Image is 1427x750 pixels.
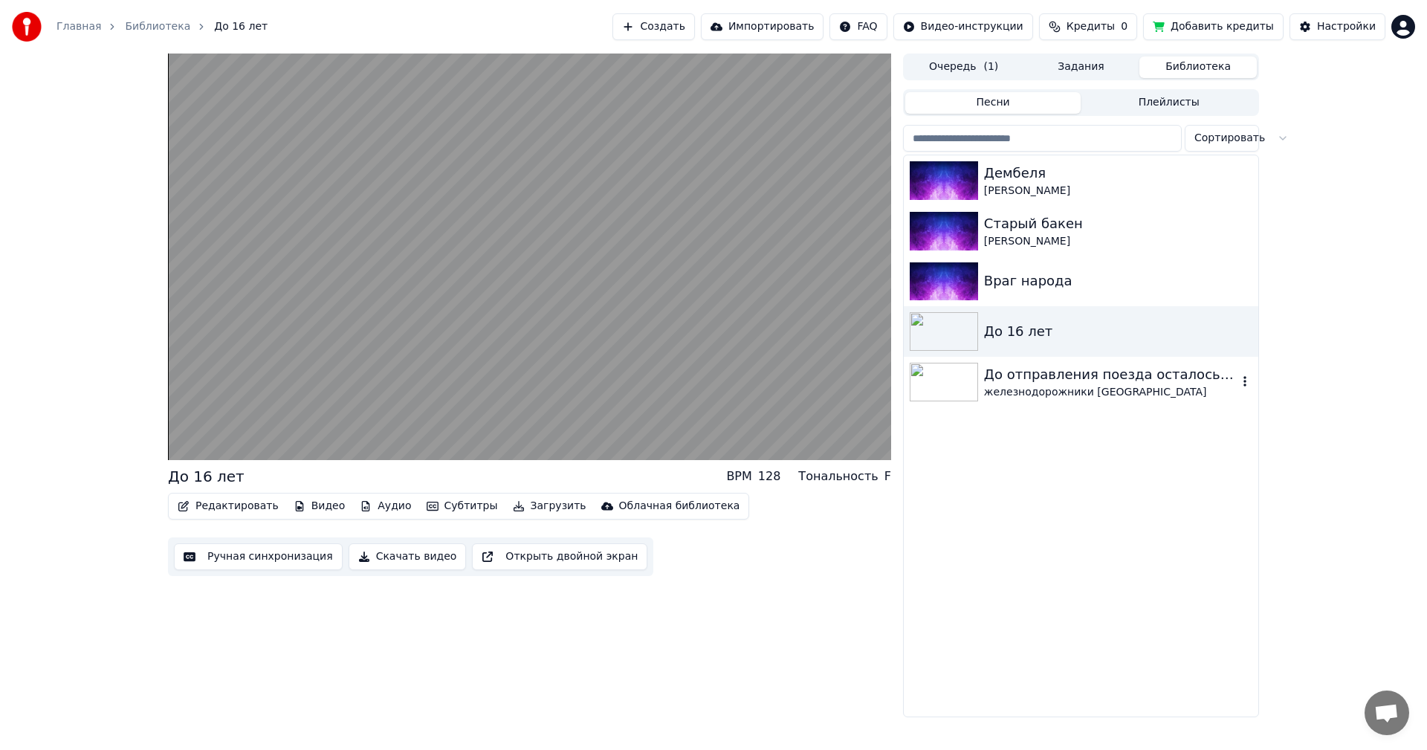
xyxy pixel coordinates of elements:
div: железнодорожники [GEOGRAPHIC_DATA] [984,385,1237,400]
button: Аудио [354,496,417,517]
button: Задания [1023,56,1140,78]
button: Кредиты0 [1039,13,1137,40]
div: BPM [726,468,751,485]
div: Тональность [798,468,878,485]
button: Скачать видео [349,543,467,570]
a: Библиотека [125,19,190,34]
button: Настройки [1290,13,1385,40]
nav: breadcrumb [56,19,268,34]
button: Плейлисты [1081,92,1257,114]
span: До 16 лет [214,19,268,34]
div: До 16 лет [168,466,245,487]
div: [PERSON_NAME] [984,184,1252,198]
button: Песни [905,92,1081,114]
button: Открыть двойной экран [472,543,647,570]
button: Создать [612,13,694,40]
div: 128 [758,468,781,485]
span: Кредиты [1067,19,1115,34]
div: Открытый чат [1365,691,1409,735]
button: Видео-инструкции [893,13,1033,40]
div: F [884,468,891,485]
div: Дембеля [984,163,1252,184]
div: До отправления поезда осталось пять минут [984,364,1237,385]
button: Очередь [905,56,1023,78]
div: Настройки [1317,19,1376,34]
button: Библиотека [1139,56,1257,78]
button: Видео [288,496,352,517]
a: Главная [56,19,101,34]
span: 0 [1121,19,1127,34]
div: До 16 лет [984,321,1252,342]
div: Облачная библиотека [619,499,740,514]
button: FAQ [829,13,887,40]
div: Старый бакен [984,213,1252,234]
span: ( 1 ) [983,59,998,74]
button: Редактировать [172,496,285,517]
button: Загрузить [507,496,592,517]
button: Импортировать [701,13,824,40]
button: Добавить кредиты [1143,13,1284,40]
img: youka [12,12,42,42]
button: Ручная синхронизация [174,543,343,570]
button: Субтитры [421,496,504,517]
span: Сортировать [1194,131,1265,146]
div: Враг народа [984,271,1252,291]
div: [PERSON_NAME] [984,234,1252,249]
